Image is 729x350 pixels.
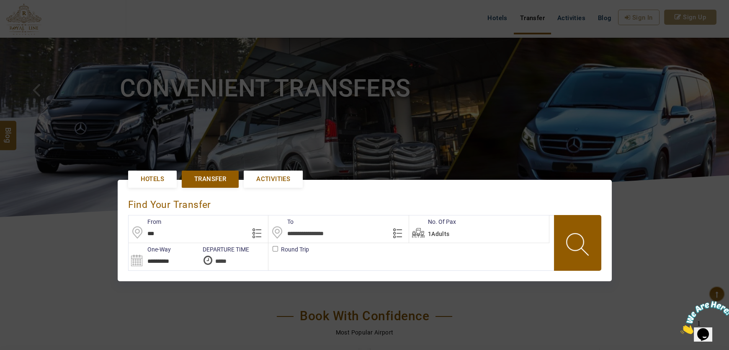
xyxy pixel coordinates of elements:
[256,175,290,184] span: Activities
[409,218,456,226] label: No. Of Pax
[194,175,226,184] span: Transfer
[198,245,249,254] label: DEPARTURE TIME
[182,171,239,188] a: Transfer
[677,298,729,337] iframe: chat widget
[129,218,161,226] label: From
[428,231,450,237] span: 1Adults
[128,190,213,215] div: Find Your Transfer
[268,218,294,226] label: To
[3,3,55,36] img: Chat attention grabber
[268,245,281,254] label: Round Trip
[244,171,303,188] a: Activities
[141,175,164,184] span: Hotels
[128,171,177,188] a: Hotels
[129,245,171,254] label: One-Way
[3,3,7,10] span: 1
